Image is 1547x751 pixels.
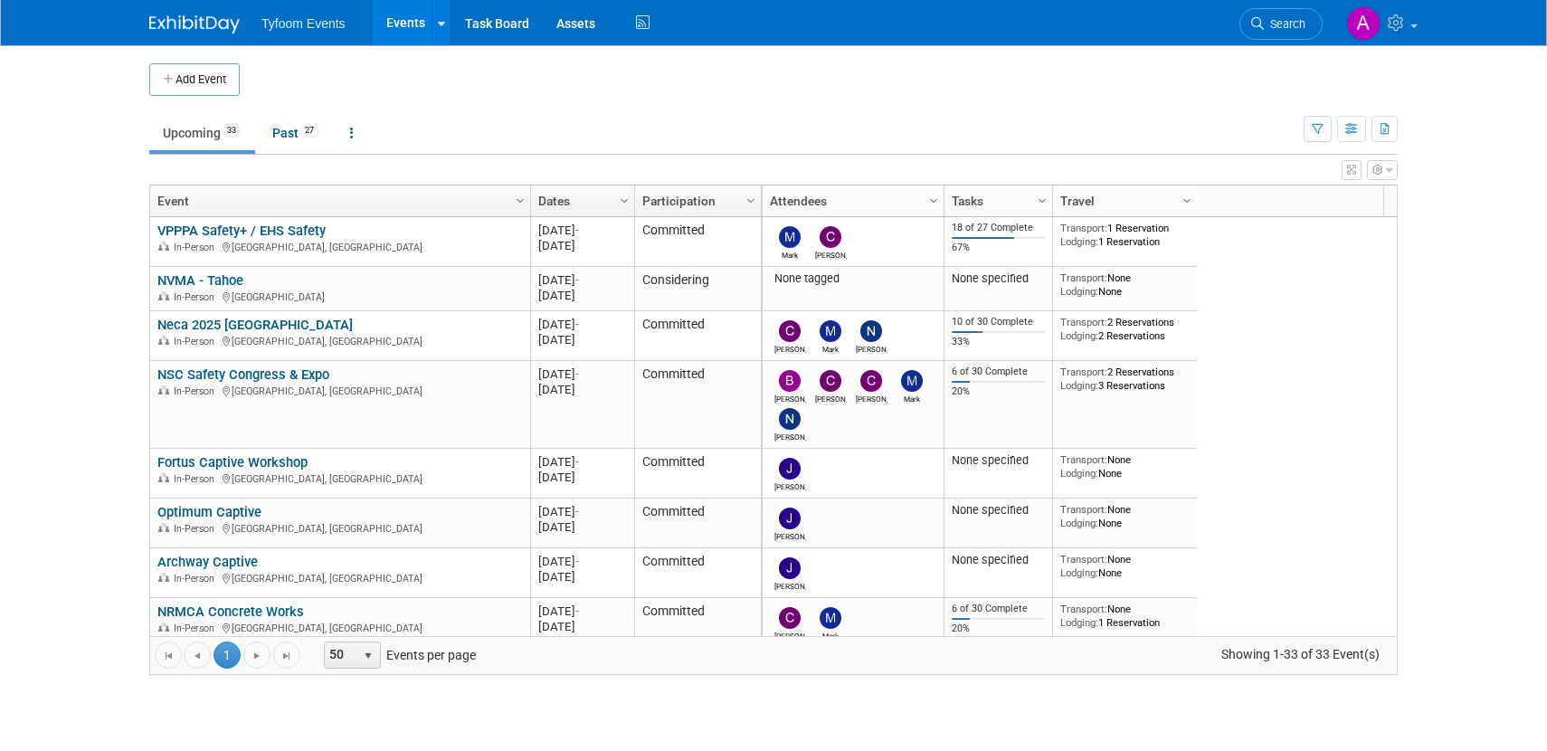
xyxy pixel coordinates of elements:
[299,124,319,138] span: 27
[779,370,801,392] img: Brandon Nelson
[301,642,494,669] span: Events per page
[1205,642,1397,667] span: Showing 1-33 of 33 Event(s)
[815,342,847,354] div: Mark Nelson
[856,392,887,404] div: Chris Walker
[157,272,243,289] a: NVMA - Tahoe
[779,458,801,480] img: Jason Cuskelly
[634,267,761,311] td: Considering
[952,453,1046,468] div: None specified
[634,361,761,449] td: Committed
[952,553,1046,567] div: None specified
[261,16,346,31] span: Tyfoom Events
[538,288,626,303] div: [DATE]
[634,311,761,361] td: Committed
[856,342,887,354] div: Nathan Nelson
[157,289,522,304] div: [GEOGRAPHIC_DATA]
[575,555,579,568] span: -
[538,504,626,519] div: [DATE]
[184,642,211,669] a: Go to the previous page
[774,430,806,442] div: Nathan Nelson
[952,366,1046,378] div: 6 of 30 Complete
[952,222,1046,234] div: 18 of 27 Complete
[1060,271,1107,284] span: Transport:
[1060,603,1191,629] div: None 1 Reservation
[280,649,294,663] span: Go to the last page
[820,226,841,248] img: Corbin Nelson
[157,554,258,570] a: Archway Captive
[860,370,882,392] img: Chris Walker
[1178,185,1198,213] a: Column Settings
[1060,616,1098,629] span: Lodging:
[1060,553,1191,579] div: None None
[538,519,626,535] div: [DATE]
[158,473,169,482] img: In-Person Event
[1060,285,1098,298] span: Lodging:
[774,248,806,260] div: Mark Nelson
[158,623,169,632] img: In-Person Event
[770,185,932,216] a: Attendees
[158,385,169,395] img: In-Person Event
[1060,603,1107,615] span: Transport:
[513,194,527,208] span: Column Settings
[157,520,522,536] div: [GEOGRAPHIC_DATA], [GEOGRAPHIC_DATA]
[1060,467,1098,480] span: Lodging:
[925,185,944,213] a: Column Settings
[155,642,182,669] a: Go to the first page
[742,185,762,213] a: Column Settings
[1060,453,1107,466] span: Transport:
[642,185,749,216] a: Participation
[926,194,941,208] span: Column Settings
[174,473,220,485] span: In-Person
[952,603,1046,615] div: 6 of 30 Complete
[575,273,579,287] span: -
[158,573,169,582] img: In-Person Event
[815,248,847,260] div: Corbin Nelson
[157,317,353,333] a: Neca 2025 [GEOGRAPHIC_DATA]
[1060,453,1191,480] div: None None
[157,504,261,520] a: Optimum Captive
[901,370,923,392] img: Mark Nelson
[1060,366,1191,392] div: 2 Reservations 3 Reservations
[149,63,240,96] button: Add Event
[157,383,522,398] div: [GEOGRAPHIC_DATA], [GEOGRAPHIC_DATA]
[157,333,522,348] div: [GEOGRAPHIC_DATA], [GEOGRAPHIC_DATA]
[615,185,635,213] a: Column Settings
[273,642,300,669] a: Go to the last page
[1060,503,1191,529] div: None None
[190,649,204,663] span: Go to the previous page
[158,291,169,300] img: In-Person Event
[538,185,622,216] a: Dates
[774,480,806,491] div: Jason Cuskelly
[157,620,522,635] div: [GEOGRAPHIC_DATA], [GEOGRAPHIC_DATA]
[1060,329,1098,342] span: Lodging:
[860,320,882,342] img: Nathan Nelson
[222,124,242,138] span: 33
[1060,271,1191,298] div: None None
[1264,17,1305,31] span: Search
[538,366,626,382] div: [DATE]
[161,649,176,663] span: Go to the first page
[174,242,220,253] span: In-Person
[815,629,847,641] div: Mark Nelson
[157,366,329,383] a: NSC Safety Congress & Expo
[538,569,626,585] div: [DATE]
[779,557,801,579] img: Jason Cuskelly
[158,523,169,532] img: In-Person Event
[1060,517,1098,529] span: Lodging:
[952,316,1046,328] div: 10 of 30 Complete
[779,508,801,529] img: Jason Cuskelly
[1060,566,1098,579] span: Lodging:
[149,116,255,150] a: Upcoming33
[634,449,761,499] td: Committed
[1346,6,1381,41] img: Angie Nichols
[952,503,1046,518] div: None specified
[634,217,761,267] td: Committed
[538,619,626,634] div: [DATE]
[174,385,220,397] span: In-Person
[820,320,841,342] img: Mark Nelson
[575,604,579,618] span: -
[1060,185,1185,216] a: Travel
[250,649,264,663] span: Go to the next page
[952,185,1040,216] a: Tasks
[774,529,806,541] div: Jason Cuskelly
